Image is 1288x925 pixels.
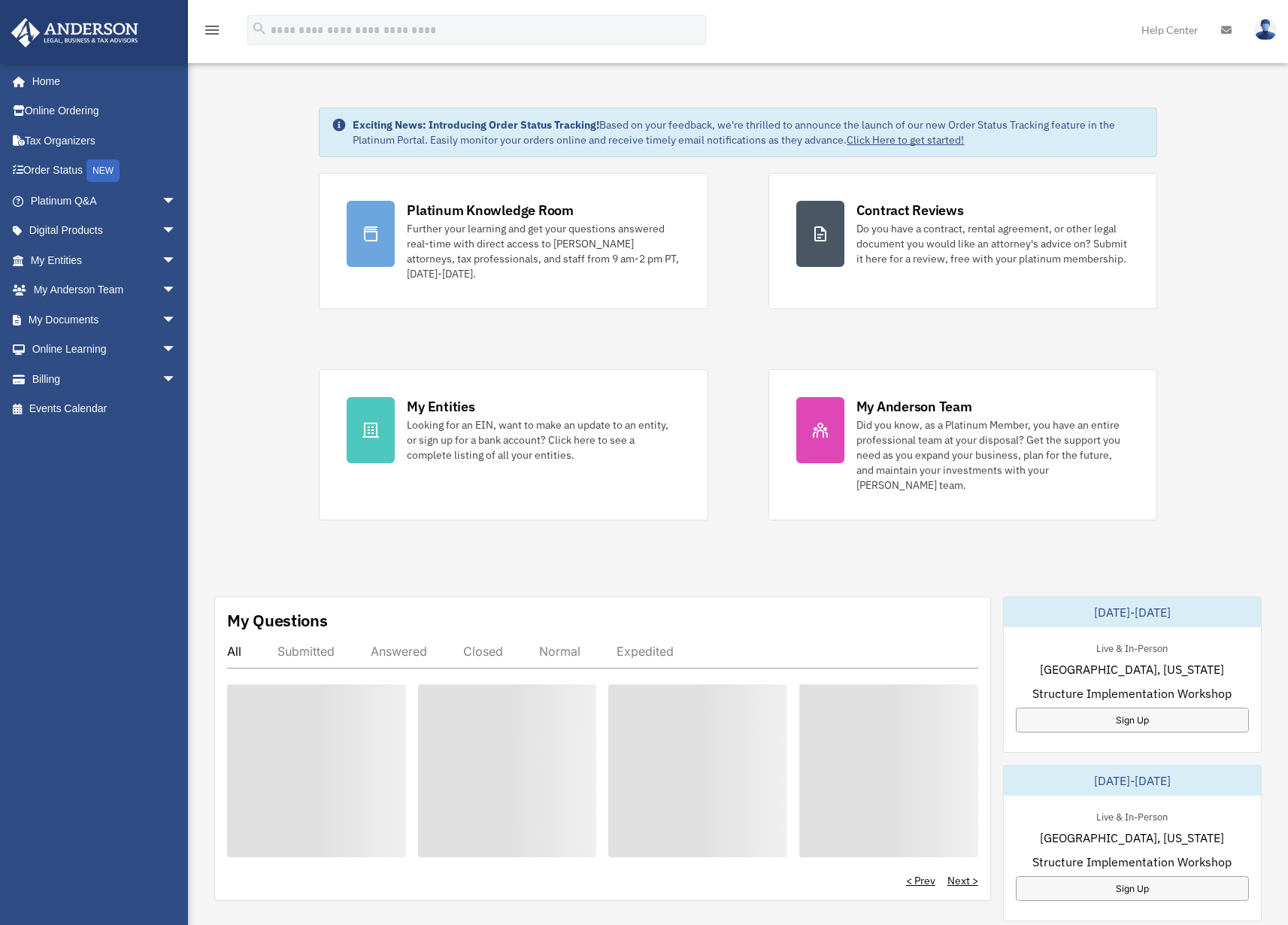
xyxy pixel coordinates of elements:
[768,173,1157,309] a: Contract Reviews Do you have a contract, rental agreement, or other legal document you would like...
[1004,766,1261,796] div: [DATE]-[DATE]
[407,397,474,416] div: My Entities
[11,394,199,424] a: Events Calendar
[1084,808,1180,823] div: Live & In-Person
[162,245,192,276] span: arrow_drop_down
[319,173,708,309] a: Platinum Knowledge Room Further your learning and get your questions answered real-time with dire...
[11,364,199,394] a: Billingarrow_drop_down
[847,133,964,147] a: Click Here to get started!
[539,644,580,659] div: Normal
[947,873,978,888] a: Next >
[319,369,708,520] a: My Entities Looking for an EIN, want to make an update to an entity, or sign up for a bank accoun...
[11,305,199,335] a: My Documentsarrow_drop_down
[86,159,120,182] div: NEW
[463,644,503,659] div: Closed
[11,186,199,216] a: Platinum Q&Aarrow_drop_down
[203,21,221,39] i: menu
[353,118,599,132] strong: Exciting News: Introducing Order Status Tracking!
[856,201,964,220] div: Contract Reviews
[11,126,199,156] a: Tax Organizers
[1032,684,1232,702] span: Structure Implementation Workshop
[768,369,1157,520] a: My Anderson Team Did you know, as a Platinum Member, you have an entire professional team at your...
[162,216,192,247] span: arrow_drop_down
[407,201,574,220] div: Platinum Knowledge Room
[11,245,199,275] a: My Entitiesarrow_drop_down
[1016,876,1249,901] a: Sign Up
[162,364,192,395] span: arrow_drop_down
[277,644,335,659] div: Submitted
[856,417,1129,493] div: Did you know, as a Platinum Member, you have an entire professional team at your disposal? Get th...
[11,335,199,365] a: Online Learningarrow_drop_down
[407,417,680,462] div: Looking for an EIN, want to make an update to an entity, or sign up for a bank account? Click her...
[1084,639,1180,655] div: Live & In-Person
[162,335,192,365] span: arrow_drop_down
[1040,660,1224,678] span: [GEOGRAPHIC_DATA], [US_STATE]
[11,66,192,96] a: Home
[1254,19,1277,41] img: User Pic
[227,644,241,659] div: All
[856,397,972,416] div: My Anderson Team
[1032,853,1232,871] span: Structure Implementation Workshop
[11,275,199,305] a: My Anderson Teamarrow_drop_down
[617,644,674,659] div: Expedited
[11,156,199,187] a: Order StatusNEW
[1016,708,1249,732] a: Sign Up
[1040,829,1224,847] span: [GEOGRAPHIC_DATA], [US_STATE]
[162,305,192,335] span: arrow_drop_down
[11,216,199,246] a: Digital Productsarrow_drop_down
[353,117,1144,147] div: Based on your feedback, we're thrilled to announce the launch of our new Order Status Tracking fe...
[371,644,427,659] div: Answered
[906,873,935,888] a: < Prev
[162,186,192,217] span: arrow_drop_down
[203,26,221,39] a: menu
[162,275,192,306] span: arrow_drop_down
[1004,597,1261,627] div: [DATE]-[DATE]
[227,609,328,632] div: My Questions
[251,20,268,37] i: search
[7,18,143,47] img: Anderson Advisors Platinum Portal
[11,96,199,126] a: Online Ordering
[407,221,680,281] div: Further your learning and get your questions answered real-time with direct access to [PERSON_NAM...
[856,221,1129,266] div: Do you have a contract, rental agreement, or other legal document you would like an attorney's ad...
